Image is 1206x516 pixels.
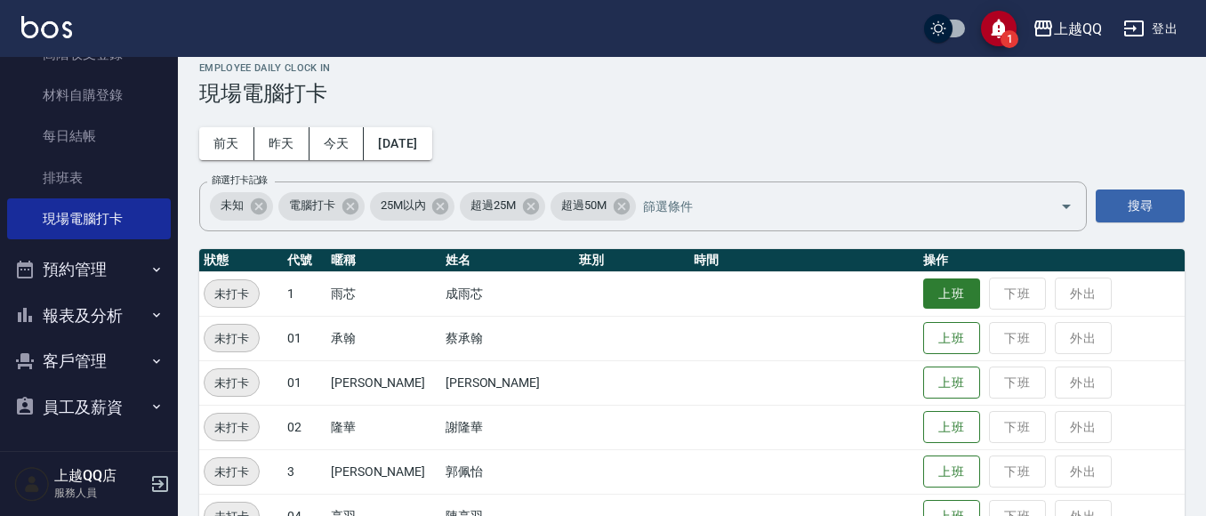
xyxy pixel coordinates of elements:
[283,449,326,494] td: 3
[205,463,259,481] span: 未打卡
[441,405,575,449] td: 謝隆華
[326,271,441,316] td: 雨芯
[1052,192,1081,221] button: Open
[210,197,254,214] span: 未知
[441,271,575,316] td: 成雨芯
[7,157,171,198] a: 排班表
[326,360,441,405] td: [PERSON_NAME]
[1096,189,1185,222] button: 搜尋
[1001,30,1018,48] span: 1
[7,246,171,293] button: 預約管理
[210,192,273,221] div: 未知
[283,271,326,316] td: 1
[919,249,1185,272] th: 操作
[205,285,259,303] span: 未打卡
[199,249,283,272] th: 狀態
[283,249,326,272] th: 代號
[923,367,980,399] button: 上班
[54,467,145,485] h5: 上越QQ店
[551,197,617,214] span: 超過50M
[1025,11,1109,47] button: 上越QQ
[199,81,1185,106] h3: 現場電腦打卡
[283,316,326,360] td: 01
[923,411,980,444] button: 上班
[205,418,259,437] span: 未打卡
[639,190,1029,222] input: 篩選條件
[54,485,145,501] p: 服務人員
[370,192,455,221] div: 25M以內
[7,293,171,339] button: 報表及分析
[923,322,980,355] button: 上班
[7,338,171,384] button: 客戶管理
[575,249,689,272] th: 班別
[1116,12,1185,45] button: 登出
[460,192,545,221] div: 超過25M
[199,62,1185,74] h2: Employee Daily Clock In
[441,360,575,405] td: [PERSON_NAME]
[199,127,254,160] button: 前天
[441,249,575,272] th: 姓名
[364,127,431,160] button: [DATE]
[326,249,441,272] th: 暱稱
[14,466,50,502] img: Person
[278,197,346,214] span: 電腦打卡
[441,316,575,360] td: 蔡承翰
[923,278,980,310] button: 上班
[7,116,171,157] a: 每日結帳
[205,374,259,392] span: 未打卡
[310,127,365,160] button: 今天
[283,405,326,449] td: 02
[326,316,441,360] td: 承翰
[205,329,259,348] span: 未打卡
[283,360,326,405] td: 01
[7,384,171,431] button: 員工及薪資
[370,197,437,214] span: 25M以內
[326,405,441,449] td: 隆華
[326,449,441,494] td: [PERSON_NAME]
[981,11,1017,46] button: save
[923,456,980,488] button: 上班
[254,127,310,160] button: 昨天
[1054,18,1102,40] div: 上越QQ
[21,16,72,38] img: Logo
[551,192,636,221] div: 超過50M
[278,192,365,221] div: 電腦打卡
[212,173,268,187] label: 篩選打卡記錄
[441,449,575,494] td: 郭佩怡
[7,75,171,116] a: 材料自購登錄
[7,198,171,239] a: 現場電腦打卡
[689,249,919,272] th: 時間
[460,197,527,214] span: 超過25M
